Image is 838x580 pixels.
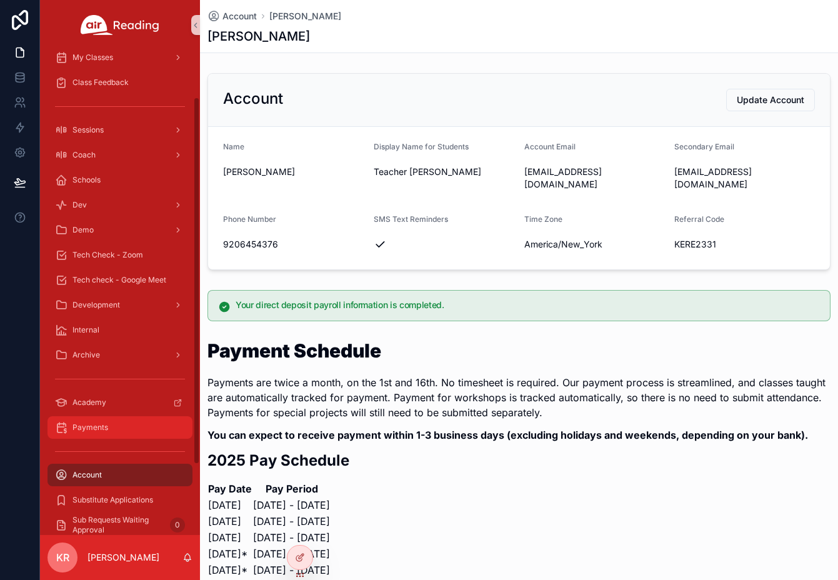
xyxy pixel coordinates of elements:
[223,238,364,251] span: 9206454376
[47,46,192,69] a: My Classes
[223,89,283,109] h2: Account
[47,194,192,216] a: Dev
[56,550,69,565] span: KR
[207,429,808,441] strong: You can expect to receive payment within 1-3 business days (excluding holidays and weekends, depe...
[223,142,244,151] span: Name
[47,119,192,141] a: Sessions
[207,27,310,45] h1: [PERSON_NAME]
[252,562,331,578] td: [DATE] - [DATE]
[72,175,101,185] span: Schools
[269,10,341,22] a: [PERSON_NAME]
[47,144,192,166] a: Coach
[72,52,113,62] span: My Classes
[524,142,576,151] span: Account Email
[47,344,192,366] a: Archive
[47,514,192,536] a: Sub Requests Waiting Approval0
[72,150,96,160] span: Coach
[207,481,252,497] th: Pay Date
[47,319,192,341] a: Internal
[170,517,185,532] div: 0
[72,200,87,210] span: Dev
[72,350,100,360] span: Archive
[726,89,815,111] button: Update Account
[252,497,331,513] td: [DATE] - [DATE]
[207,10,257,22] a: Account
[207,529,252,546] td: [DATE]
[737,94,804,106] span: Update Account
[207,562,252,578] td: [DATE]*
[72,77,129,87] span: Class Feedback
[252,529,331,546] td: [DATE] - [DATE]
[72,495,153,505] span: Substitute Applications
[47,489,192,511] a: Substitute Applications
[674,166,815,191] span: [EMAIL_ADDRESS][DOMAIN_NAME]
[47,71,192,94] a: Class Feedback
[236,301,820,309] h5: Your direct deposit payroll information is completed.
[40,50,200,535] div: scrollable content
[207,341,831,360] h1: Payment Schedule
[524,238,602,251] span: America/New_York
[252,481,331,497] th: Pay Period
[47,219,192,241] a: Demo
[47,464,192,486] a: Account
[674,238,815,251] span: KERE2331
[374,214,448,224] span: SMS Text Reminders
[47,416,192,439] a: Payments
[72,422,108,432] span: Payments
[207,513,252,529] td: [DATE]
[207,450,831,471] h2: 2025 Pay Schedule
[81,15,159,35] img: App logo
[72,275,166,285] span: Tech check - Google Meet
[72,125,104,135] span: Sessions
[47,391,192,414] a: Academy
[374,166,514,178] span: Teacher [PERSON_NAME]
[207,546,252,562] td: [DATE]*
[223,214,276,224] span: Phone Number
[87,551,159,564] p: [PERSON_NAME]
[47,244,192,266] a: Tech Check - Zoom
[252,546,331,562] td: [DATE] - [DATE]
[72,515,165,535] span: Sub Requests Waiting Approval
[72,325,99,335] span: Internal
[72,397,106,407] span: Academy
[252,513,331,529] td: [DATE] - [DATE]
[47,169,192,191] a: Schools
[72,300,120,310] span: Development
[674,142,734,151] span: Secondary Email
[72,470,102,480] span: Account
[524,214,562,224] span: Time Zone
[222,10,257,22] span: Account
[223,166,364,178] span: [PERSON_NAME]
[207,497,252,513] td: [DATE]
[374,142,469,151] span: Display Name for Students
[47,294,192,316] a: Development
[72,225,94,235] span: Demo
[47,269,192,291] a: Tech check - Google Meet
[674,214,724,224] span: Referral Code
[524,166,665,191] span: [EMAIL_ADDRESS][DOMAIN_NAME]
[207,375,831,420] p: Payments are twice a month, on the 1st and 16th. No timesheet is required. Our payment process is...
[72,250,143,260] span: Tech Check - Zoom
